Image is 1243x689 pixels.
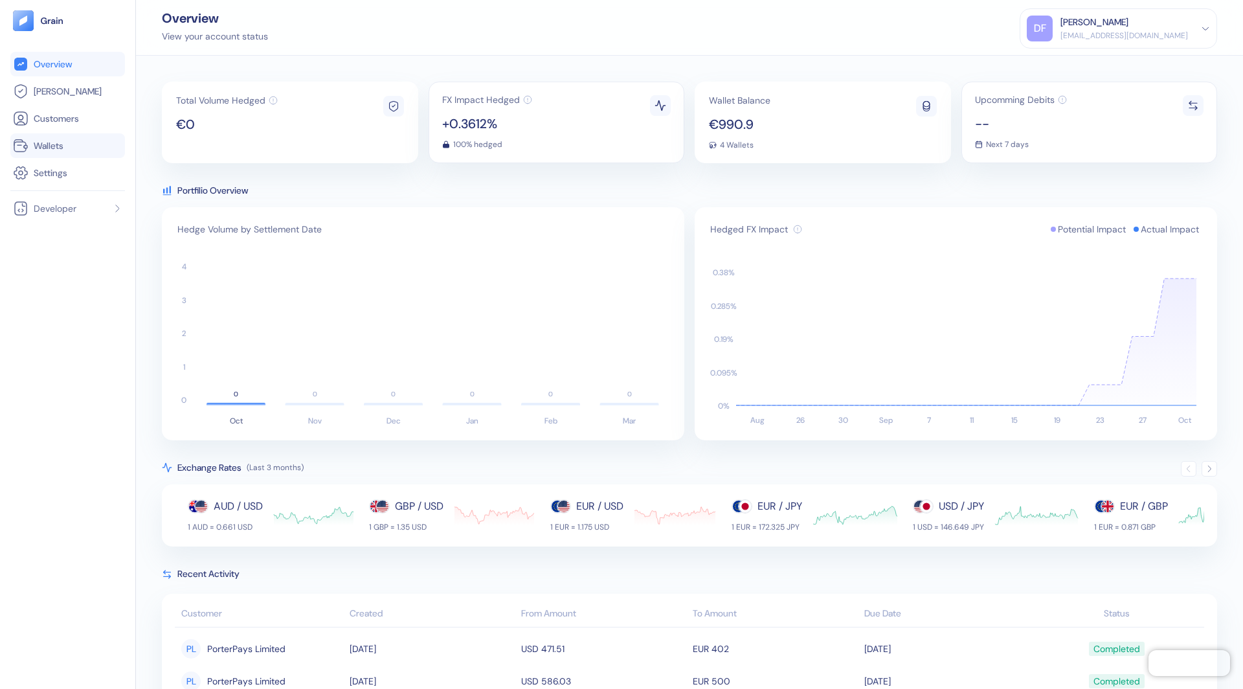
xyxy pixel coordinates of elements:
div: 1 EUR = 1.175 USD [550,522,623,532]
text: Dec [386,416,401,426]
span: Actual Impact [1141,223,1199,236]
div: EUR / GBP [1120,499,1168,514]
text: 23 [1096,415,1104,425]
text: 0 [470,390,475,398]
td: [DATE] [346,633,518,665]
a: Settings [13,165,122,181]
span: €0 [176,118,278,131]
div: View your account status [162,30,268,43]
text: 0.285 % [711,301,737,311]
span: FX Impact Hedged [442,95,520,104]
th: To Amount [689,602,861,627]
div: PL [181,639,201,659]
span: Total Volume Hedged [176,96,265,105]
div: 1 GBP = 1.35 USD [369,522,443,532]
div: Status [1036,607,1198,620]
div: 1 USD = 146.649 JPY [913,522,984,532]
div: EUR / JPY [757,499,802,514]
td: EUR 402 [689,633,861,665]
text: 27 [1139,415,1147,425]
td: USD 471.51 [518,633,689,665]
a: Overview [13,56,122,72]
text: 3 [182,295,186,306]
a: [PERSON_NAME] [13,84,122,99]
text: 0 [313,390,317,398]
text: Feb [544,416,557,426]
text: 0.19 % [714,334,733,345]
span: Customers [34,112,79,125]
td: [DATE] [861,633,1033,665]
th: Created [346,602,518,627]
text: 0 [548,390,553,398]
div: GBP / USD [395,499,443,514]
text: Oct [1178,415,1192,425]
span: Wallets [34,139,63,152]
span: Hedge Volume by Settlement Date [177,223,322,236]
span: -- [975,117,1067,130]
text: 7 [927,415,931,425]
th: Customer [175,602,346,627]
img: logo-tablet-V2.svg [13,10,34,31]
text: Mar [623,416,636,426]
text: Jan [466,416,478,426]
text: 1 [183,362,185,372]
span: 4 Wallets [720,141,754,149]
text: 0 [234,390,238,398]
div: USD / JPY [939,499,984,514]
span: Overview [34,58,72,71]
div: 1 EUR = 172.325 JPY [732,522,802,532]
text: 11 [970,415,974,425]
div: Overview [162,12,268,25]
span: Next 7 days [986,141,1029,148]
div: AUD / USD [214,499,263,514]
span: Upcomming Debits [975,95,1055,104]
text: 2 [182,328,186,339]
text: 0.38 % [713,267,735,278]
text: 0.095 % [710,368,737,378]
text: 0 [391,390,396,398]
div: EUR / USD [576,499,623,514]
span: +0.3612% [442,117,532,130]
text: 4 [182,262,186,272]
text: Sep [879,415,893,425]
span: [PERSON_NAME] [34,85,102,98]
text: Nov [308,416,322,426]
span: (Last 3 months) [247,462,304,473]
th: From Amount [518,602,689,627]
div: [EMAIL_ADDRESS][DOMAIN_NAME] [1060,30,1188,41]
text: 26 [796,415,805,425]
span: Recent Activity [177,567,240,581]
span: PorterPays Limited [207,638,286,660]
text: 0 [181,395,186,405]
text: 15 [1011,415,1018,425]
a: Customers [13,111,122,126]
text: 19 [1054,415,1060,425]
text: Oct [230,416,243,426]
span: Portfilio Overview [177,184,248,197]
span: Hedged FX Impact [710,223,788,236]
span: Developer [34,202,76,215]
div: [PERSON_NAME] [1060,16,1128,29]
div: Completed [1093,638,1140,660]
text: Aug [750,415,765,425]
span: 100% hedged [453,141,502,148]
span: Potential Impact [1058,223,1126,236]
div: DF [1027,16,1053,41]
span: Exchange Rates [177,461,241,474]
text: 0 % [718,401,730,411]
text: 0 [627,390,632,398]
text: 30 [838,415,848,425]
span: €990.9 [709,118,770,131]
img: logo [40,16,64,25]
th: Due Date [861,602,1033,627]
span: Settings [34,166,67,179]
iframe: Chatra live chat [1148,650,1230,676]
div: 1 AUD = 0.661 USD [188,522,263,532]
span: Wallet Balance [709,96,770,105]
a: Wallets [13,138,122,153]
div: 1 EUR = 0.871 GBP [1094,522,1168,532]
